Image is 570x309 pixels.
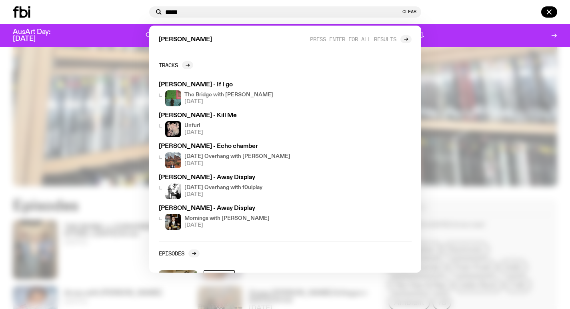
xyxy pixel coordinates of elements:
img: Sam blankly stares at the camera, brightly lit by a camera flash wearing a hat collared shirt and... [165,214,181,230]
a: [PERSON_NAME] - Away DisplaySam blankly stares at the camera, brightly lit by a camera flash wear... [156,202,309,233]
span: Press enter for all results [310,36,396,42]
span: [DATE] [184,161,290,166]
a: [PERSON_NAME] - Echo chamber[DATE] Overhang with [PERSON_NAME][DATE] [156,140,309,171]
h3: [PERSON_NAME] - Away Display [159,175,306,181]
a: Episodes [159,249,200,257]
button: Clear [402,10,416,14]
span: [DATE] [184,192,262,197]
a: Press enter for all results [310,35,412,43]
img: Amelia Sparke is wearing a black hoodie and pants, leaning against a blue, green and pink wall wi... [165,90,181,106]
a: [PERSON_NAME] - Away DisplayTea and Prog[DATE] Overhang with f0ulplay[DATE] [156,171,309,202]
h4: The Bridge with [PERSON_NAME] [184,92,273,98]
h2: Tracks [159,62,178,68]
h3: [PERSON_NAME] - Kill Me [159,113,306,119]
p: One day. One community. One frequency worth fighting for. Donate to support [DOMAIN_NAME]. [146,32,424,39]
h4: Unfurl [184,123,203,128]
h3: AusArt Day: [DATE] [13,29,64,42]
h2: Episodes [159,250,184,256]
span: [PERSON_NAME] [159,37,212,43]
span: [DATE] [184,130,203,135]
h3: [PERSON_NAME] - Echo chamber [159,144,306,150]
a: [PERSON_NAME] - Kill MeUnfurl[DATE] [156,110,309,140]
a: Tracks [159,61,193,69]
h3: [PERSON_NAME] - Away Display [159,205,306,211]
a: [PERSON_NAME] - If I goAmelia Sparke is wearing a black hoodie and pants, leaning against a blue,... [156,79,309,110]
h4: Mornings with [PERSON_NAME] [184,216,270,221]
h3: [PERSON_NAME] - If I go [159,82,306,88]
span: [DATE] [184,223,270,228]
span: [DATE] [184,99,273,104]
h4: [DATE] Overhang with [PERSON_NAME] [184,154,290,159]
h4: [DATE] Overhang with f0ulplay [184,185,262,190]
img: Tea and Prog [165,183,181,199]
